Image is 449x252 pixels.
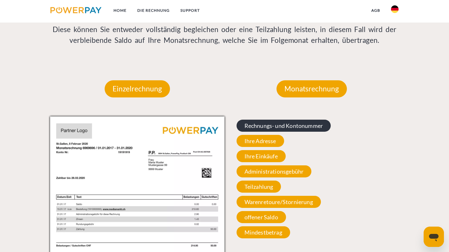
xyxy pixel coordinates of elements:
iframe: Schaltfläche zum Öffnen des Messaging-Fensters [424,227,444,247]
span: Warenretoure/Stornierung [237,196,321,208]
a: agb [366,5,386,16]
a: DIE RECHNUNG [132,5,175,16]
a: Home [108,5,132,16]
span: Mindestbetrag [237,226,290,238]
span: Administrationsgebühr [237,165,312,177]
p: Diese können Sie entweder vollständig begleichen oder eine Teilzahlung leisten, in diesem Fall wi... [50,24,399,46]
span: Ihre Einkäufe [237,150,286,162]
p: Einzelrechnung [105,80,170,97]
span: Teilzahlung [237,181,281,193]
img: logo-powerpay.svg [50,7,101,13]
img: de [391,5,399,13]
span: Ihre Adresse [237,135,284,147]
span: offener Saldo [237,211,286,223]
span: Rechnungs- und Kontonummer [237,120,331,132]
a: SUPPORT [175,5,205,16]
p: Monatsrechnung [277,80,347,97]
